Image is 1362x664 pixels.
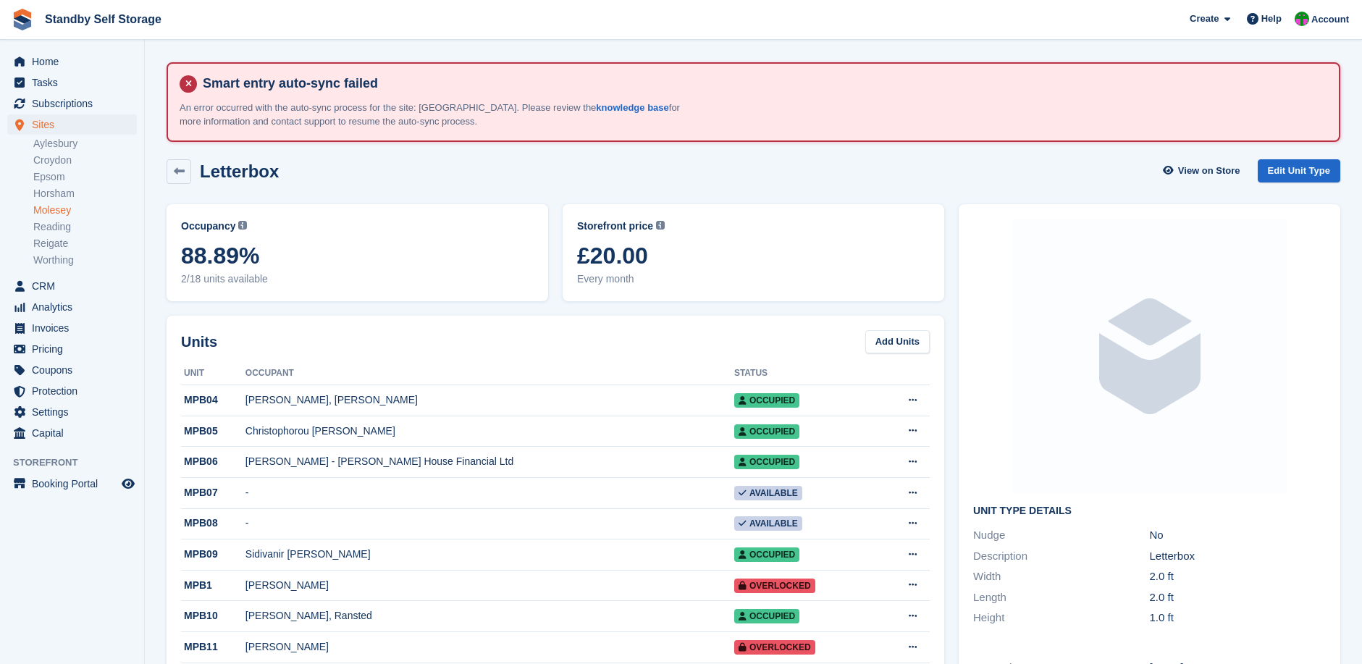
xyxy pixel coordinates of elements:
[33,154,137,167] a: Croydon
[245,477,734,508] td: -
[245,547,734,562] div: Sidivanir [PERSON_NAME]
[734,579,815,593] span: Overlocked
[245,392,734,408] div: [PERSON_NAME], [PERSON_NAME]
[596,102,668,113] a: knowledge base
[734,455,799,469] span: Occupied
[734,547,799,562] span: Occupied
[1311,12,1349,27] span: Account
[973,548,1149,565] div: Description
[32,297,119,317] span: Analytics
[7,276,137,296] a: menu
[734,393,799,408] span: Occupied
[181,516,245,531] div: MPB08
[7,474,137,494] a: menu
[181,485,245,500] div: MPB07
[245,454,734,469] div: [PERSON_NAME] - [PERSON_NAME] House Financial Ltd
[1150,527,1326,544] div: No
[734,486,802,500] span: Available
[32,318,119,338] span: Invoices
[33,187,137,201] a: Horsham
[245,362,734,385] th: Occupant
[32,51,119,72] span: Home
[1178,164,1240,178] span: View on Store
[973,527,1149,544] div: Nudge
[181,424,245,439] div: MPB05
[1190,12,1219,26] span: Create
[973,589,1149,606] div: Length
[33,137,137,151] a: Aylesbury
[7,339,137,359] a: menu
[245,424,734,439] div: Christophorou [PERSON_NAME]
[7,93,137,114] a: menu
[7,114,137,135] a: menu
[7,51,137,72] a: menu
[119,475,137,492] a: Preview store
[656,221,665,230] img: icon-info-grey-7440780725fd019a000dd9b08b2336e03edf1995a4989e88bcd33f0948082b44.svg
[238,221,247,230] img: icon-info-grey-7440780725fd019a000dd9b08b2336e03edf1995a4989e88bcd33f0948082b44.svg
[1161,159,1246,183] a: View on Store
[7,423,137,443] a: menu
[12,9,33,30] img: stora-icon-8386f47178a22dfd0bd8f6a31ec36ba5ce8667c1dd55bd0f319d3a0aa187defe.svg
[734,362,877,385] th: Status
[32,381,119,401] span: Protection
[245,508,734,539] td: -
[197,75,1327,92] h4: Smart entry auto-sync failed
[33,253,137,267] a: Worthing
[1261,12,1282,26] span: Help
[1150,548,1326,565] div: Letterbox
[181,272,534,287] span: 2/18 units available
[181,362,245,385] th: Unit
[7,360,137,380] a: menu
[245,578,734,593] div: [PERSON_NAME]
[200,161,279,181] h2: Letterbox
[245,608,734,623] div: [PERSON_NAME], Ransted
[577,272,930,287] span: Every month
[7,318,137,338] a: menu
[577,219,653,234] span: Storefront price
[1150,610,1326,626] div: 1.0 ft
[33,220,137,234] a: Reading
[33,170,137,184] a: Epsom
[865,330,930,354] a: Add Units
[1295,12,1309,26] img: Michelle Mustoe
[181,454,245,469] div: MPB06
[181,639,245,655] div: MPB11
[181,608,245,623] div: MPB10
[7,72,137,93] a: menu
[32,423,119,443] span: Capital
[181,392,245,408] div: MPB04
[734,424,799,439] span: Occupied
[973,610,1149,626] div: Height
[32,72,119,93] span: Tasks
[1258,159,1340,183] a: Edit Unit Type
[32,474,119,494] span: Booking Portal
[734,609,799,623] span: Occupied
[245,639,734,655] div: [PERSON_NAME]
[32,114,119,135] span: Sites
[7,297,137,317] a: menu
[181,243,534,269] span: 88.89%
[973,505,1326,517] h2: Unit Type details
[39,7,167,31] a: Standby Self Storage
[180,101,686,129] p: An error occurred with the auto-sync process for the site: [GEOGRAPHIC_DATA]. Please review the f...
[577,243,930,269] span: £20.00
[7,381,137,401] a: menu
[32,339,119,359] span: Pricing
[13,455,144,470] span: Storefront
[1150,568,1326,585] div: 2.0 ft
[181,578,245,593] div: MPB1
[973,568,1149,585] div: Width
[32,276,119,296] span: CRM
[181,547,245,562] div: MPB09
[734,516,802,531] span: Available
[181,331,217,353] h2: Units
[1012,219,1287,494] img: blank-unit-type-icon-ffbac7b88ba66c5e286b0e438baccc4b9c83835d4c34f86887a83fc20ec27e7b.svg
[33,237,137,251] a: Reigate
[32,360,119,380] span: Coupons
[1150,589,1326,606] div: 2.0 ft
[32,93,119,114] span: Subscriptions
[181,219,235,234] span: Occupancy
[734,640,815,655] span: Overlocked
[7,402,137,422] a: menu
[32,402,119,422] span: Settings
